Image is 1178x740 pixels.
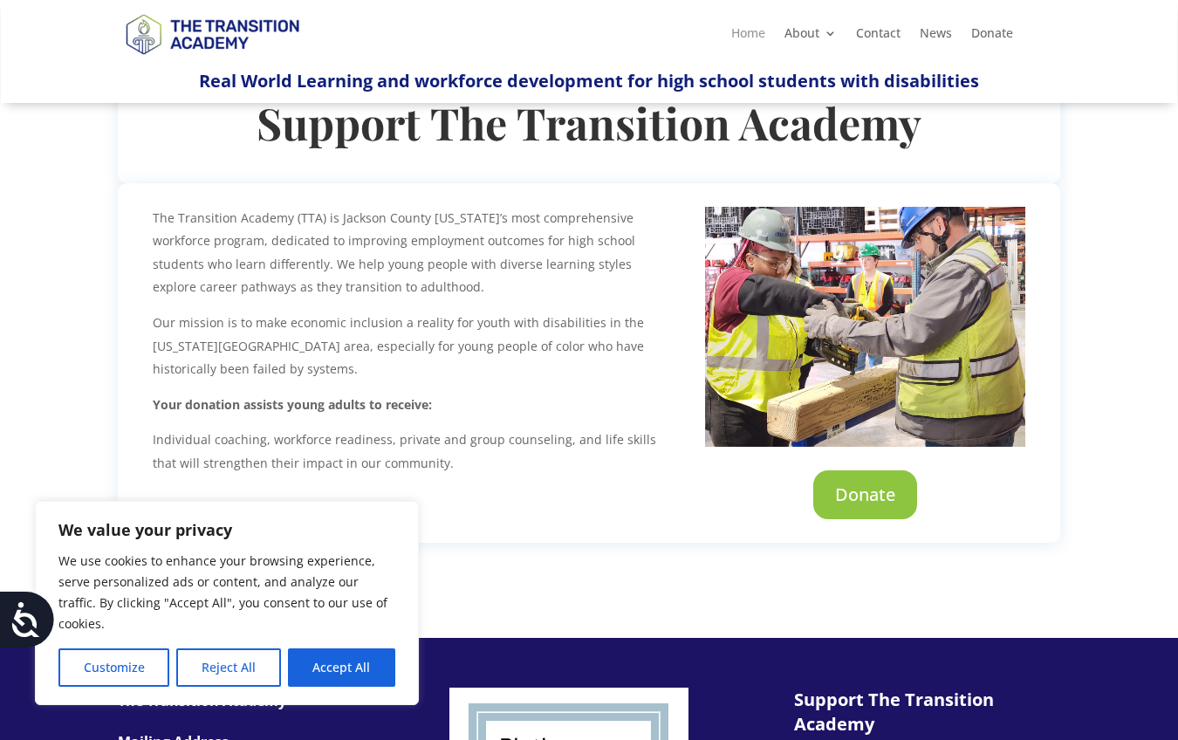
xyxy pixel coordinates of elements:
strong: Your donation assists young adults to receive: [153,396,432,413]
a: About [784,27,837,46]
button: Accept All [288,648,395,687]
img: TTA Brand_TTA Primary Logo_Horizontal_Light BG [118,3,306,65]
a: Logo-Noticias [118,51,306,68]
span: Individual coaching, workforce readiness, private and group counseling, and life skills that will... [153,431,656,471]
button: Reject All [176,648,280,687]
img: 20250409_114058 [705,207,1025,447]
p: We value your privacy [58,519,395,540]
span: Our mission is to make economic inclusion a reality for youth with disabilities in the [US_STATE]... [153,314,644,377]
strong: Support The Transition Academy [257,93,921,152]
a: Donate [813,470,917,519]
a: Home [731,27,765,46]
a: Donate [971,27,1013,46]
a: News [920,27,952,46]
p: We use cookies to enhance your browsing experience, serve personalized ads or content, and analyz... [58,551,395,634]
span: Real World Learning and workforce development for high school students with disabilities [199,69,979,92]
span: The Transition Academy (TTA) is Jackson County [US_STATE]’s most comprehensive workforce program,... [153,209,635,296]
button: Customize [58,648,169,687]
a: Contact [856,27,901,46]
